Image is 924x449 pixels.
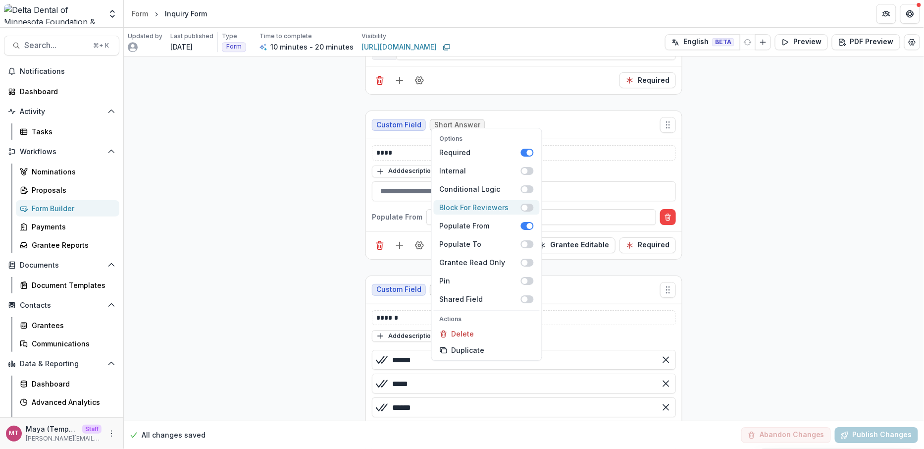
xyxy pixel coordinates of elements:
[16,164,119,180] a: Nominations
[876,4,896,24] button: Partners
[32,167,111,177] div: Nominations
[32,280,111,290] div: Document Templates
[16,277,119,293] a: Document Templates
[16,394,119,410] a: Advanced Analytics
[660,282,676,298] button: Move field
[16,182,119,198] a: Proposals
[32,415,111,426] div: Data Report
[658,399,674,415] button: Remove option
[532,237,616,253] button: Read Only Toggle
[660,209,676,225] button: Delete condition
[4,36,119,56] button: Search...
[32,397,111,407] div: Advanced Analytics
[32,126,111,137] div: Tasks
[16,376,119,392] a: Dashboard
[128,32,162,41] p: Updated by
[904,34,920,50] button: Edit Form Settings
[658,352,674,368] button: Remove option
[259,32,312,41] p: Time to complete
[4,257,119,273] button: Open Documents
[20,86,111,97] div: Dashboard
[372,237,388,253] button: Delete field
[9,430,19,437] div: Maya (Temporary Test)
[128,6,211,21] nav: breadcrumb
[440,221,521,231] div: Populate From
[440,147,521,158] div: Required
[32,222,111,232] div: Payments
[24,41,87,50] span: Search...
[434,342,540,358] button: Duplicate
[20,301,103,310] span: Contacts
[376,285,421,294] span: Custom Field
[665,34,740,50] button: English BETA
[411,72,427,88] button: Field Settings
[392,237,408,253] button: Add field
[440,315,534,324] p: Actions
[658,376,674,392] button: Remove option
[105,4,119,24] button: Open entity switcher
[170,32,213,41] p: Last published
[4,63,119,79] button: Notifications
[32,320,111,331] div: Grantees
[660,117,676,133] button: Move field
[16,237,119,253] a: Grantee Reports
[20,360,103,368] span: Data & Reporting
[411,237,427,253] button: Field Settings
[32,338,111,349] div: Communications
[441,41,453,53] button: Copy link
[440,134,534,143] p: Options
[20,261,103,270] span: Documents
[440,294,521,304] div: Shared Field
[4,144,119,160] button: Open Workflows
[619,72,676,88] button: Required
[434,121,480,129] span: Short Answer
[128,6,152,21] a: Form
[20,148,103,156] span: Workflows
[372,330,439,342] button: Adddescription
[142,430,205,441] p: All changes saved
[16,200,119,217] a: Form Builder
[372,72,388,88] button: Delete field
[832,34,900,50] button: PDF Preview
[32,379,111,389] div: Dashboard
[16,412,119,429] a: Data Report
[105,428,117,440] button: More
[16,336,119,352] a: Communications
[755,34,771,50] button: Add Language
[361,42,437,52] a: [URL][DOMAIN_NAME]
[4,297,119,313] button: Open Contacts
[20,67,115,76] span: Notifications
[372,212,422,222] p: Populate From
[91,40,111,51] div: ⌘ + K
[82,425,102,434] p: Staff
[835,427,918,443] button: Publish Changes
[740,34,756,50] button: Refresh Translation
[32,203,111,214] div: Form Builder
[440,184,521,194] div: Conditional Logic
[165,8,207,19] div: Inquiry Form
[128,42,138,52] svg: avatar
[26,424,78,434] p: Maya (Temporary Test)
[4,104,119,119] button: Open Activity
[270,42,354,52] p: 10 minutes - 20 minutes
[4,356,119,372] button: Open Data & Reporting
[4,4,102,24] img: Delta Dental of Minnesota Foundation & Community Giving logo
[440,276,521,286] div: Pin
[132,8,148,19] div: Form
[392,72,408,88] button: Add field
[16,123,119,140] a: Tasks
[440,202,521,213] div: Block For Reviewers
[4,83,119,100] a: Dashboard
[434,326,540,342] button: Delete
[361,32,386,41] p: Visibility
[222,32,237,41] p: Type
[226,43,242,50] span: Form
[900,4,920,24] button: Get Help
[32,185,111,195] div: Proposals
[372,166,439,177] button: Adddescription
[741,427,831,443] button: Abandon Changes
[26,434,102,443] p: [PERSON_NAME][EMAIL_ADDRESS][DOMAIN_NAME]
[619,237,676,253] button: Required
[16,317,119,334] a: Grantees
[775,34,828,50] button: Preview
